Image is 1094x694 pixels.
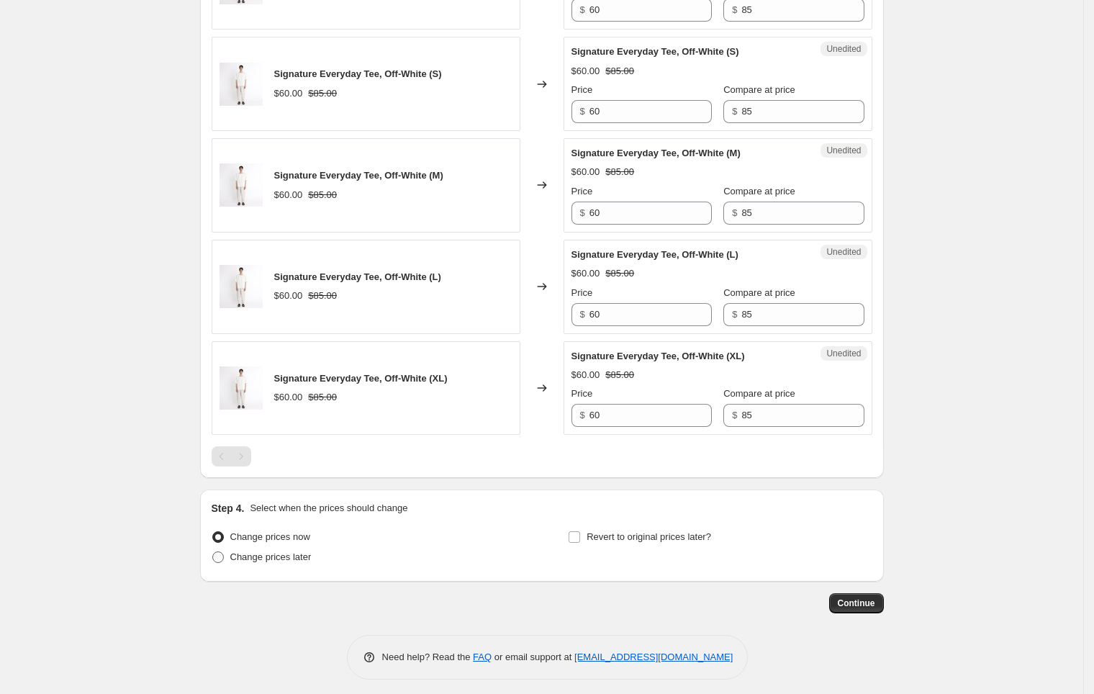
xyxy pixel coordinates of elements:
img: SS230889_80x.jpg [220,366,263,410]
span: Unedited [826,348,861,359]
span: Compare at price [723,186,795,197]
div: $60.00 [274,188,303,202]
span: Signature Everyday Tee, Off-White (XL) [571,351,745,361]
span: Change prices later [230,551,312,562]
span: Continue [838,598,875,609]
span: Signature Everyday Tee, Off-White (S) [274,68,442,79]
strike: $85.00 [308,188,337,202]
span: Need help? Read the [382,652,474,662]
strike: $85.00 [308,289,337,303]
span: Price [571,186,593,197]
h2: Step 4. [212,501,245,515]
strike: $85.00 [308,390,337,405]
span: Compare at price [723,287,795,298]
span: Compare at price [723,84,795,95]
span: Revert to original prices later? [587,531,711,542]
div: $60.00 [274,390,303,405]
span: Signature Everyday Tee, Off-White (L) [571,249,738,260]
strike: $85.00 [308,86,337,101]
span: or email support at [492,652,574,662]
img: SS230889_80x.jpg [220,265,263,308]
span: $ [580,410,585,420]
span: $ [732,106,737,117]
div: $60.00 [571,368,600,382]
span: Change prices now [230,531,310,542]
span: Unedited [826,246,861,258]
img: SS230889_80x.jpg [220,63,263,106]
span: Signature Everyday Tee, Off-White (M) [571,148,741,158]
span: Signature Everyday Tee, Off-White (XL) [274,373,448,384]
a: FAQ [473,652,492,662]
div: $60.00 [274,86,303,101]
strike: $85.00 [605,266,634,281]
span: Signature Everyday Tee, Off-White (M) [274,170,443,181]
span: $ [580,106,585,117]
span: Unedited [826,43,861,55]
img: SS230889_80x.jpg [220,163,263,207]
span: Price [571,388,593,399]
span: $ [580,309,585,320]
span: Price [571,287,593,298]
strike: $85.00 [605,165,634,179]
span: Compare at price [723,388,795,399]
strike: $85.00 [605,64,634,78]
div: $60.00 [274,289,303,303]
a: [EMAIL_ADDRESS][DOMAIN_NAME] [574,652,733,662]
div: $60.00 [571,64,600,78]
span: $ [732,207,737,218]
span: $ [732,309,737,320]
span: Signature Everyday Tee, Off-White (L) [274,271,441,282]
button: Continue [829,593,884,613]
div: $60.00 [571,165,600,179]
strike: $85.00 [605,368,634,382]
p: Select when the prices should change [250,501,407,515]
span: $ [580,207,585,218]
span: Price [571,84,593,95]
span: $ [732,4,737,15]
div: $60.00 [571,266,600,281]
span: $ [580,4,585,15]
span: $ [732,410,737,420]
nav: Pagination [212,446,251,467]
span: Signature Everyday Tee, Off-White (S) [571,46,739,57]
span: Unedited [826,145,861,156]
